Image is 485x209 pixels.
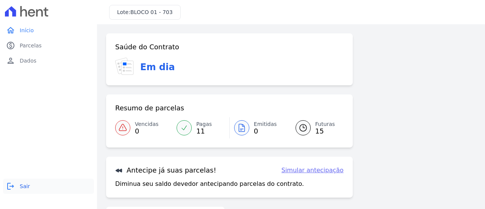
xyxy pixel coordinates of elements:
a: Futuras 15 [286,117,344,138]
i: person [6,56,15,65]
a: paidParcelas [3,38,94,53]
h3: Lote: [117,8,173,16]
span: Parcelas [20,42,42,49]
span: 11 [196,128,212,134]
span: 0 [135,128,158,134]
h3: Saúde do Contrato [115,42,179,52]
i: home [6,26,15,35]
span: 0 [254,128,277,134]
a: Pagas 11 [172,117,229,138]
span: Vencidas [135,120,158,128]
a: Emitidas 0 [230,117,286,138]
span: 15 [315,128,335,134]
span: Início [20,27,34,34]
span: Emitidas [254,120,277,128]
a: logoutSair [3,179,94,194]
h3: Em dia [140,60,175,74]
span: Pagas [196,120,212,128]
span: Dados [20,57,36,64]
a: personDados [3,53,94,68]
span: BLOCO 01 - 703 [130,9,173,15]
span: Futuras [315,120,335,128]
p: Diminua seu saldo devedor antecipando parcelas do contrato. [115,179,304,189]
a: Vencidas 0 [115,117,172,138]
i: logout [6,182,15,191]
h3: Antecipe já suas parcelas! [115,166,216,175]
i: paid [6,41,15,50]
span: Sair [20,182,30,190]
a: homeInício [3,23,94,38]
h3: Resumo de parcelas [115,104,184,113]
a: Simular antecipação [282,166,344,175]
